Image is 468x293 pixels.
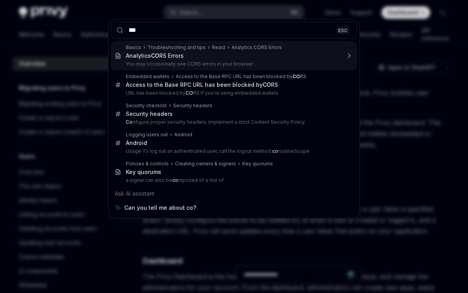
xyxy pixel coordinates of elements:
[126,81,278,88] div: Access to the Base RPC URL has been blocked by RS
[172,177,178,183] b: co
[126,168,161,176] div: Key quorums
[272,148,278,154] b: co
[126,148,341,154] p: Usage To log out an authenticated user, call the logout method: routineScope
[151,52,159,59] b: CO
[176,73,306,80] div: Access to the Base RPC URL has been blocked by RS
[263,81,271,88] b: CO
[212,44,225,51] div: React
[126,132,168,138] div: Logging users out
[174,132,192,138] div: Android
[126,139,147,146] div: Android
[126,90,341,96] p: URL has been blocked by RS If you're using embedded wallets
[126,110,173,117] div: Security headers
[126,44,141,51] div: Basics
[173,103,212,109] div: Security headers
[126,61,341,67] p: You may occasionally see CORS errors in your browser
[147,44,206,51] div: Troubleshooting and tips
[124,204,196,212] span: Can you tell me about co?
[126,52,184,59] div: Analytics RS Errors
[126,177,341,183] p: a signer can also be mposed of a mix of
[186,90,193,96] b: CO
[126,161,169,167] div: Policies & controls
[336,26,350,34] div: ESC
[111,187,357,201] div: Ask AI assistant
[126,73,170,80] div: Embedded wallets
[126,119,341,125] p: nfigure proper security headers: Implement a strict Content Security Policy
[175,161,236,167] div: Creating owners & signers
[232,44,282,51] div: Analytics CORS Errors
[126,103,167,109] div: Security checklist
[126,119,133,125] b: Co
[242,161,273,167] div: Key quorums
[293,73,300,79] b: CO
